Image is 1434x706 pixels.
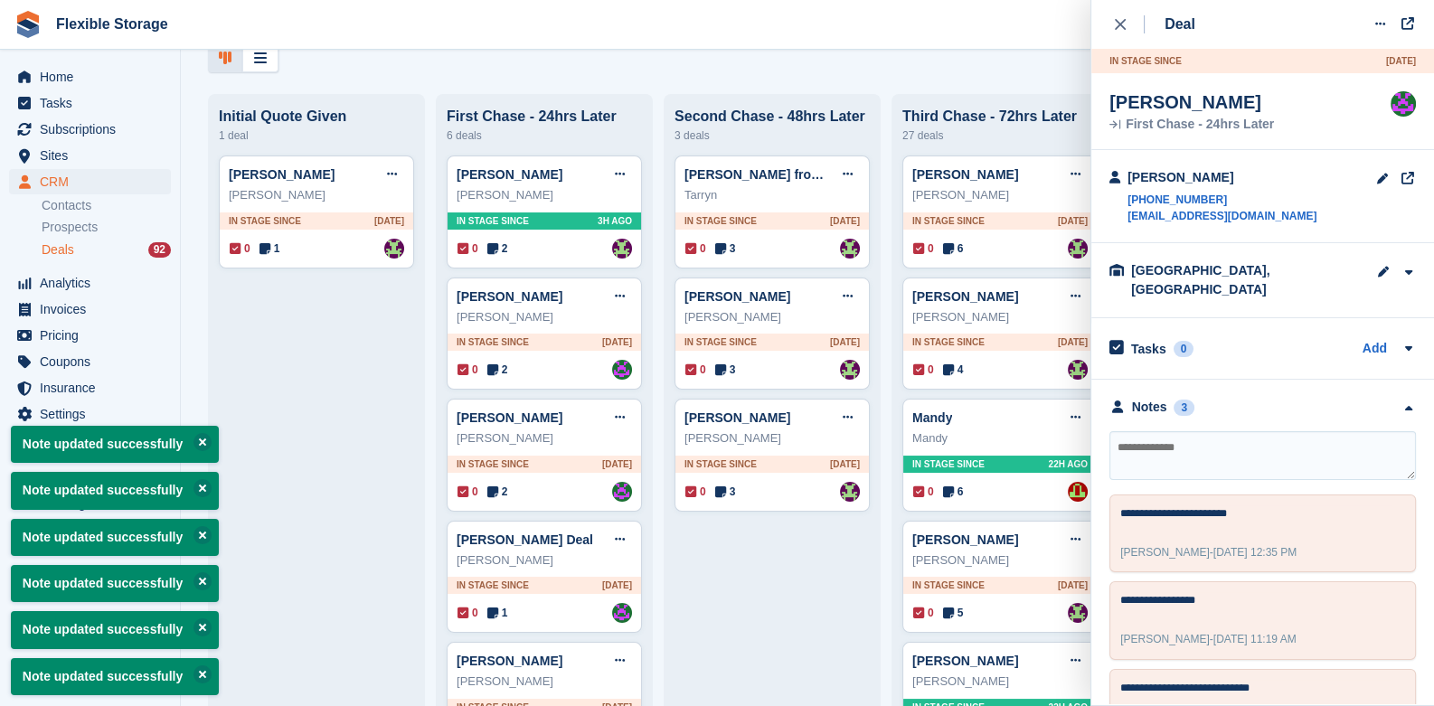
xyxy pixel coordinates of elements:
a: menu [9,401,171,427]
span: 2 [487,240,508,257]
a: [PERSON_NAME] [912,289,1018,304]
div: Initial Quote Given [219,108,414,125]
span: [DATE] [602,457,632,471]
span: 0 [458,605,478,621]
span: In stage since [912,579,985,592]
div: First Chase - 24hrs Later [1109,118,1274,131]
p: Note updated successfully [11,472,219,509]
img: Rachael Fisher [384,239,404,259]
span: 0 [458,362,478,378]
span: 1 [487,605,508,621]
div: [PERSON_NAME] [684,308,860,326]
div: [PERSON_NAME] [684,429,860,447]
span: [PERSON_NAME] [1120,633,1210,645]
span: [DATE] 11:19 AM [1213,633,1297,645]
a: [PERSON_NAME] [912,654,1018,668]
span: [DATE] [1058,214,1088,228]
img: Rachael Fisher [1068,239,1088,259]
span: 3H AGO [598,214,632,228]
div: [PERSON_NAME] [457,673,632,691]
span: [DATE] [830,335,860,349]
img: Rachael Fisher [840,360,860,380]
div: [PERSON_NAME] [912,673,1088,691]
p: Note updated successfully [11,426,219,463]
div: Third Chase - 72hrs Later [902,108,1098,125]
a: Prospects [42,218,171,237]
span: 4 [943,362,964,378]
a: menu [9,143,171,168]
a: [PERSON_NAME] [457,167,562,182]
div: Notes [1132,398,1167,417]
a: Add [1363,339,1387,360]
a: Flexible Storage [49,9,175,39]
img: Daniel Douglas [1391,91,1416,117]
img: Daniel Douglas [612,482,632,502]
span: Home [40,64,148,89]
div: First Chase - 24hrs Later [447,108,642,125]
span: 1 [259,240,280,257]
img: Rachael Fisher [612,239,632,259]
a: menu [9,491,171,516]
a: [PERSON_NAME] [684,410,790,425]
a: Daniel Douglas [612,360,632,380]
div: 1 deal [219,125,414,146]
span: Coupons [40,349,148,374]
div: [PERSON_NAME] [1109,91,1274,113]
span: 0 [458,240,478,257]
a: [PERSON_NAME] [912,532,1018,547]
span: In stage since [684,335,757,349]
span: 3 [715,362,736,378]
span: 22H AGO [1048,457,1088,471]
span: Pricing [40,323,148,348]
div: 27 deals [902,125,1098,146]
img: Rachael Fisher [840,239,860,259]
span: In stage since [457,579,529,592]
img: Daniel Douglas [612,603,632,623]
span: Analytics [40,270,148,296]
span: 6 [943,484,964,500]
div: 0 [1174,341,1194,357]
a: Contacts [42,197,171,214]
span: [DATE] [374,214,404,228]
span: In stage since [912,335,985,349]
div: [PERSON_NAME] [457,308,632,326]
div: 6 deals [447,125,642,146]
span: 0 [685,484,706,500]
a: [PERSON_NAME] [229,167,335,182]
img: Rachael Fisher [1068,360,1088,380]
span: 0 [230,240,250,257]
a: menu [9,64,171,89]
span: In stage since [457,335,529,349]
span: In stage since [229,214,301,228]
div: [PERSON_NAME] [229,186,404,204]
div: 3 [1174,400,1194,416]
span: Insurance [40,375,148,400]
span: 0 [685,240,706,257]
div: [PERSON_NAME] [457,551,632,570]
span: Invoices [40,297,148,322]
span: 6 [943,240,964,257]
a: menu [9,349,171,374]
a: menu [9,90,171,116]
a: [PERSON_NAME] [912,167,1018,182]
span: [DATE] [1386,54,1416,68]
p: Note updated successfully [11,611,219,648]
span: In stage since [457,457,529,471]
span: Subscriptions [40,117,148,142]
a: [PHONE_NUMBER] [1127,192,1316,208]
span: [DATE] [1058,579,1088,592]
span: Tasks [40,90,148,116]
p: Note updated successfully [11,658,219,695]
div: Deal [1165,14,1195,35]
img: Rachael Fisher [1068,603,1088,623]
span: Deals [42,241,74,259]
